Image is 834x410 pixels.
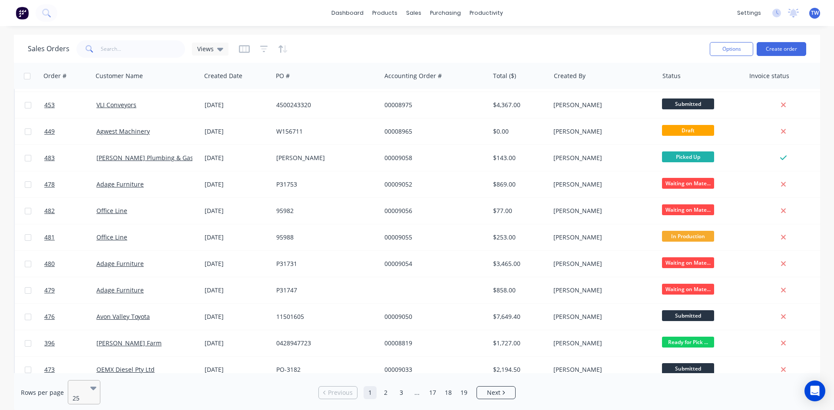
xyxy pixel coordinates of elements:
[384,207,481,215] div: 00009056
[662,151,714,162] span: Picked Up
[205,339,269,348] div: [DATE]
[384,339,481,348] div: 00008819
[553,286,650,295] div: [PERSON_NAME]
[493,72,516,80] div: Total ($)
[493,286,544,295] div: $858.00
[553,259,650,268] div: [PERSON_NAME]
[44,154,55,162] span: 483
[205,127,269,136] div: [DATE]
[493,365,544,374] div: $2,194.50
[368,7,402,20] div: products
[44,312,55,321] span: 476
[276,127,373,136] div: W156711
[276,365,373,374] div: PO-3182
[384,101,481,109] div: 00008975
[276,259,373,268] div: P31731
[402,7,426,20] div: sales
[384,233,481,242] div: 00009055
[205,154,269,162] div: [DATE]
[442,386,455,399] a: Page 18
[96,154,218,162] a: [PERSON_NAME] Plumbing & Gas PTY LTD
[96,72,143,80] div: Customer Name
[101,40,185,58] input: Search...
[662,98,714,109] span: Submitted
[553,365,650,374] div: [PERSON_NAME]
[44,259,55,268] span: 480
[44,145,96,171] a: 483
[205,233,269,242] div: [DATE]
[276,286,373,295] div: P31747
[96,259,144,268] a: Adage Furniture
[44,277,96,303] a: 479
[493,127,544,136] div: $0.00
[16,7,29,20] img: Factory
[276,101,373,109] div: 4500243320
[553,101,650,109] div: [PERSON_NAME]
[662,231,714,242] span: In Production
[44,365,55,374] span: 473
[477,388,515,397] a: Next page
[554,72,586,80] div: Created By
[384,154,481,162] div: 00009058
[493,101,544,109] div: $4,367.00
[662,284,714,295] span: Waiting on Mate...
[465,7,507,20] div: productivity
[553,233,650,242] div: [PERSON_NAME]
[276,154,373,162] div: [PERSON_NAME]
[749,72,789,80] div: Invoice status
[276,339,373,348] div: 0428947723
[44,118,96,144] a: 449
[457,386,470,399] a: Page 19
[44,304,96,330] a: 476
[96,180,144,188] a: Adage Furniture
[276,312,373,321] div: 11501605
[662,257,714,268] span: Waiting on Mate...
[44,357,96,383] a: 473
[410,386,424,399] a: Jump forward
[662,125,714,136] span: Draft
[96,233,127,241] a: Office Line
[493,312,544,321] div: $7,649.40
[276,72,290,80] div: PO #
[205,312,269,321] div: [DATE]
[276,207,373,215] div: 95982
[327,7,368,20] a: dashboard
[28,45,69,53] h1: Sales Orders
[44,198,96,224] a: 482
[205,101,269,109] div: [DATE]
[493,207,544,215] div: $77.00
[96,339,162,347] a: [PERSON_NAME] Farm
[205,180,269,189] div: [DATE]
[553,312,650,321] div: [PERSON_NAME]
[553,154,650,162] div: [PERSON_NAME]
[44,171,96,197] a: 478
[276,180,373,189] div: P31753
[662,178,714,189] span: Waiting on Mate...
[384,312,481,321] div: 00009050
[96,312,150,321] a: Avon Valley Toyota
[205,207,269,215] div: [DATE]
[395,386,408,399] a: Page 3
[96,286,144,294] a: Adage Furniture
[804,380,825,401] div: Open Intercom Messenger
[553,339,650,348] div: [PERSON_NAME]
[96,127,150,135] a: Agwest Machinery
[44,251,96,277] a: 480
[384,365,481,374] div: 00009033
[553,180,650,189] div: [PERSON_NAME]
[205,365,269,374] div: [DATE]
[553,127,650,136] div: [PERSON_NAME]
[493,154,544,162] div: $143.00
[315,386,519,399] ul: Pagination
[96,207,127,215] a: Office Line
[21,388,64,397] span: Rows per page
[44,127,55,136] span: 449
[493,259,544,268] div: $3,465.00
[44,101,55,109] span: 453
[276,233,373,242] div: 95988
[493,339,544,348] div: $1,727.00
[96,101,136,109] a: VLI Conveyors
[384,259,481,268] div: 00009054
[96,365,155,374] a: OEMX Diesel Pty Ltd
[553,207,650,215] div: [PERSON_NAME]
